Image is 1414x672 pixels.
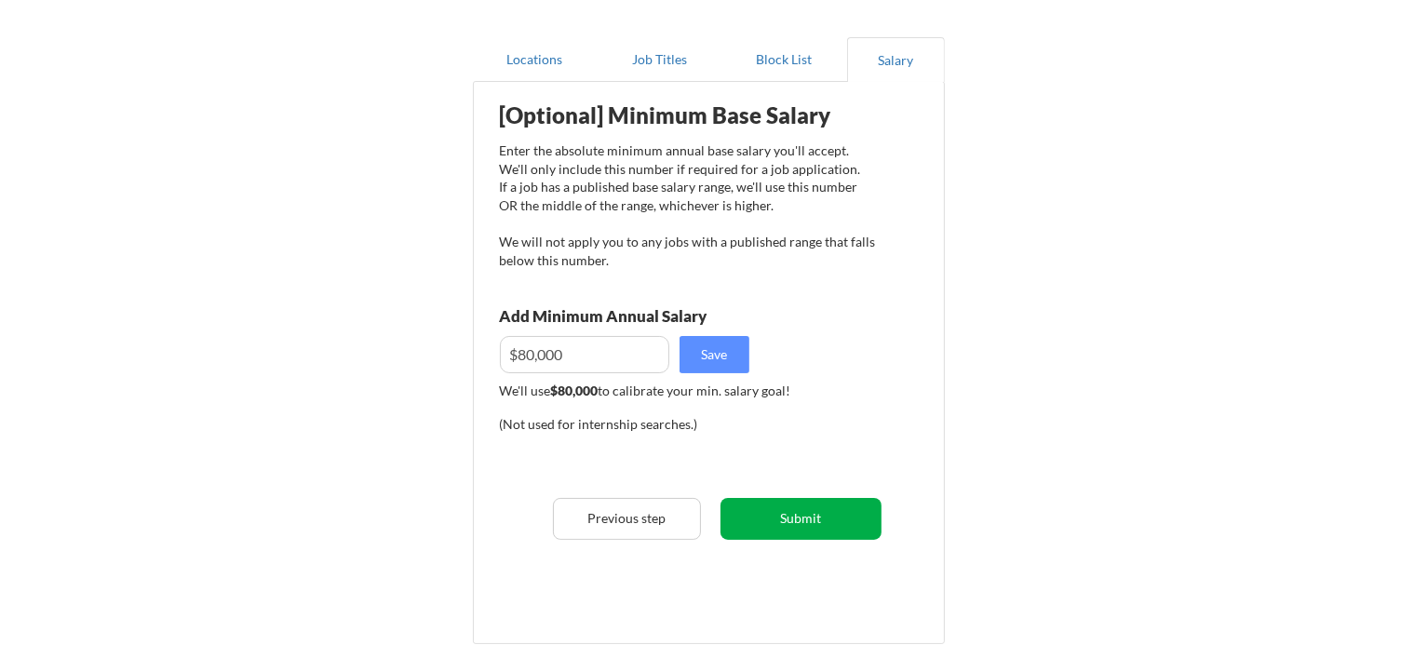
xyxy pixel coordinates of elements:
[473,37,598,82] button: Locations
[722,37,847,82] button: Block List
[500,141,876,269] div: Enter the absolute minimum annual base salary you'll accept. We'll only include this number if re...
[500,308,790,324] div: Add Minimum Annual Salary
[551,383,599,398] strong: $80,000
[500,336,669,373] input: E.g. $100,000
[553,498,701,540] button: Previous step
[500,382,876,400] div: We'll use to calibrate your min. salary goal!
[720,498,882,540] button: Submit
[598,37,722,82] button: Job Titles
[500,104,876,127] div: [Optional] Minimum Base Salary
[847,37,945,82] button: Salary
[680,336,749,373] button: Save
[500,415,752,434] div: (Not used for internship searches.)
